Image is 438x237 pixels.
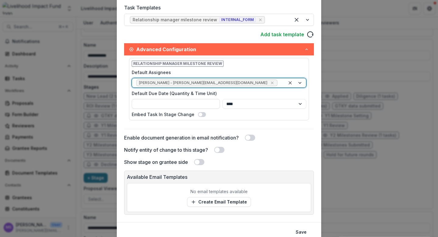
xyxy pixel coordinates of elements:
[127,173,311,181] p: Available Email Templates
[269,80,275,86] div: Remove Rachel Proefke - rachel@lifund.org
[132,90,303,97] label: Default Due Date (Quantity & Time Unit)
[260,31,304,38] a: Add task template
[124,146,208,154] label: Notify entity of change to this stage?
[220,17,255,22] span: INTERNAL_FORM
[124,134,239,141] label: Enable document generation in email notification?
[292,15,301,25] div: Clear selected options
[139,81,267,85] span: [PERSON_NAME] - [PERSON_NAME][EMAIL_ADDRESS][DOMAIN_NAME]
[124,55,314,129] div: Advanced Configuration
[307,31,314,38] svg: reload
[124,158,188,166] label: Show stage on grantee side
[136,46,304,53] span: Advanced Configuration
[132,111,194,118] label: Embed Task In Stage Change
[132,69,171,76] label: Default Assignees
[190,188,248,195] p: No email templates available
[132,61,224,67] span: Relationship manager milestone review
[124,4,310,11] label: Task Templates
[133,17,217,23] div: Relationship manager milestone review
[257,17,263,23] div: Remove [object Object]
[187,197,251,207] a: Create Email Template
[124,43,314,55] button: Advanced Configuration
[292,227,310,237] button: Save
[287,79,294,87] div: Clear selected options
